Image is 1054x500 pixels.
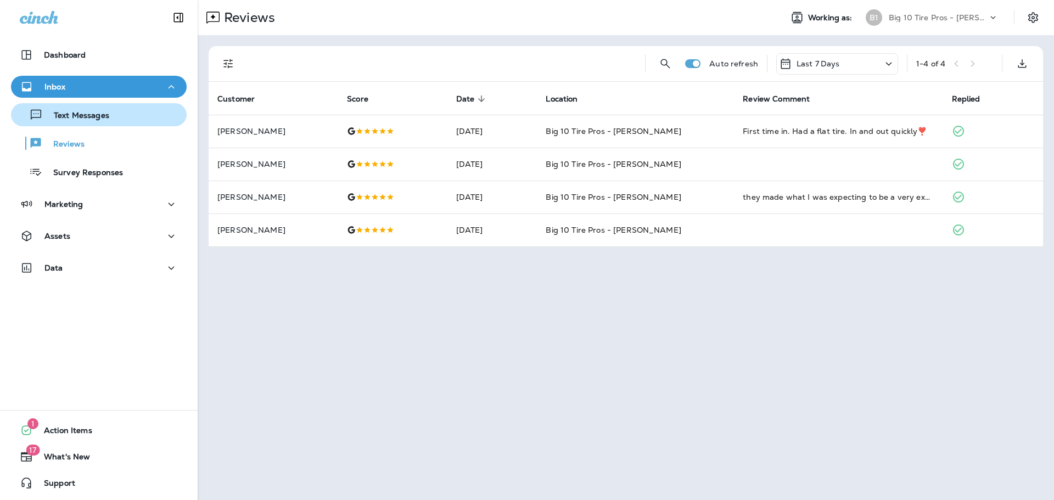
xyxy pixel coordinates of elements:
[11,103,187,126] button: Text Messages
[797,59,840,68] p: Last 7 Days
[43,111,109,121] p: Text Messages
[44,263,63,272] p: Data
[42,168,123,178] p: Survey Responses
[889,13,988,22] p: Big 10 Tire Pros - [PERSON_NAME]
[11,419,187,441] button: 1Action Items
[654,53,676,75] button: Search Reviews
[546,94,578,104] span: Location
[217,53,239,75] button: Filters
[33,479,75,492] span: Support
[11,44,187,66] button: Dashboard
[11,257,187,279] button: Data
[916,59,945,68] div: 1 - 4 of 4
[44,200,83,209] p: Marketing
[42,139,85,150] p: Reviews
[217,160,329,168] p: [PERSON_NAME]
[1023,8,1043,27] button: Settings
[546,126,681,136] span: Big 10 Tire Pros - [PERSON_NAME]
[743,126,934,137] div: First time in. Had a flat tire. In and out quickly❣️
[217,226,329,234] p: [PERSON_NAME]
[546,192,681,202] span: Big 10 Tire Pros - [PERSON_NAME]
[546,94,592,104] span: Location
[456,94,475,104] span: Date
[447,115,537,148] td: [DATE]
[347,94,383,104] span: Score
[163,7,194,29] button: Collapse Sidebar
[217,193,329,201] p: [PERSON_NAME]
[456,94,489,104] span: Date
[447,181,537,214] td: [DATE]
[33,426,92,439] span: Action Items
[347,94,368,104] span: Score
[447,148,537,181] td: [DATE]
[546,159,681,169] span: Big 10 Tire Pros - [PERSON_NAME]
[44,232,70,240] p: Assets
[11,472,187,494] button: Support
[11,76,187,98] button: Inbox
[743,94,810,104] span: Review Comment
[217,94,255,104] span: Customer
[952,94,995,104] span: Replied
[11,160,187,183] button: Survey Responses
[866,9,882,26] div: B1
[44,82,65,91] p: Inbox
[743,94,824,104] span: Review Comment
[217,127,329,136] p: [PERSON_NAME]
[33,452,90,465] span: What's New
[447,214,537,246] td: [DATE]
[11,225,187,247] button: Assets
[1011,53,1033,75] button: Export as CSV
[546,225,681,235] span: Big 10 Tire Pros - [PERSON_NAME]
[26,445,40,456] span: 17
[709,59,758,68] p: Auto refresh
[27,418,38,429] span: 1
[44,50,86,59] p: Dashboard
[808,13,855,23] span: Working as:
[11,446,187,468] button: 17What's New
[217,94,269,104] span: Customer
[11,132,187,155] button: Reviews
[220,9,275,26] p: Reviews
[11,193,187,215] button: Marketing
[743,192,934,203] div: they made what I was expecting to be a very expensive process as pleasant as possible and much mo...
[952,94,980,104] span: Replied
